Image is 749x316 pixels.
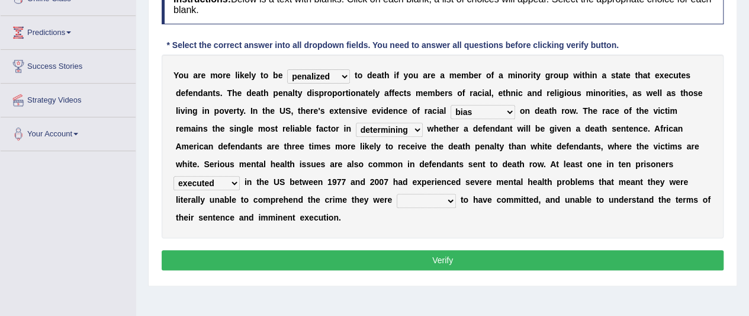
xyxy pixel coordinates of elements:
[381,71,384,80] b: t
[427,71,430,80] b: r
[403,106,407,116] b: e
[173,71,178,80] b: Y
[356,106,358,116] b: i
[531,71,533,80] b: i
[647,71,650,80] b: t
[432,106,437,116] b: c
[237,106,240,116] b: t
[184,71,189,80] b: u
[482,88,484,98] b: i
[365,88,368,98] b: t
[250,106,253,116] b: I
[324,88,327,98] b: r
[437,106,439,116] b: i
[461,71,468,80] b: m
[582,71,585,80] b: t
[430,71,435,80] b: e
[237,71,240,80] b: i
[162,39,623,52] div: * Select the correct answer into all dropdown fields. You need to answer all questions before cli...
[212,124,215,133] b: t
[518,88,523,98] b: c
[468,71,474,80] b: b
[416,88,423,98] b: m
[449,71,457,80] b: m
[404,88,407,98] b: t
[520,106,525,116] b: o
[658,106,660,116] b: i
[399,88,404,98] b: c
[472,88,477,98] b: a
[577,88,581,98] b: s
[571,88,577,98] b: u
[377,106,381,116] b: v
[375,88,380,98] b: y
[491,88,494,98] b: ,
[484,88,489,98] b: a
[564,106,570,116] b: o
[507,71,515,80] b: m
[626,71,631,80] b: e
[535,106,540,116] b: d
[176,88,181,98] b: d
[195,124,198,133] b: i
[320,106,325,116] b: s
[586,88,593,98] b: m
[440,71,445,80] b: a
[279,106,285,116] b: U
[372,88,375,98] b: l
[220,88,223,98] b: .
[393,106,398,116] b: n
[667,106,670,116] b: i
[184,124,191,133] b: m
[564,88,567,98] b: i
[660,88,662,98] b: l
[342,88,345,98] b: r
[332,88,337,98] b: p
[646,88,652,98] b: w
[273,71,278,80] b: b
[697,88,702,98] b: e
[233,106,236,116] b: r
[355,71,358,80] b: t
[403,71,408,80] b: y
[372,71,377,80] b: e
[537,88,542,98] b: d
[384,88,389,98] b: a
[1,16,136,46] a: Predictions
[616,88,621,98] b: e
[425,106,427,116] b: r
[693,88,698,98] b: s
[593,106,597,116] b: e
[391,88,394,98] b: f
[253,106,258,116] b: n
[351,88,356,98] b: o
[673,71,679,80] b: u
[179,124,184,133] b: e
[408,71,413,80] b: o
[256,88,261,98] b: a
[525,106,530,116] b: n
[219,106,224,116] b: o
[298,106,301,116] b: t
[327,88,332,98] b: o
[218,71,223,80] b: o
[638,71,643,80] b: h
[614,88,616,98] b: i
[249,71,251,80] b: l
[198,88,203,98] b: d
[550,71,553,80] b: r
[396,71,399,80] b: f
[423,71,427,80] b: a
[615,106,619,116] b: e
[361,88,365,98] b: a
[312,88,314,98] b: i
[241,124,246,133] b: g
[270,106,275,116] b: e
[220,124,225,133] b: e
[600,88,606,98] b: o
[605,106,610,116] b: a
[291,106,293,116] b: ,
[671,88,676,98] b: s
[295,88,298,98] b: t
[625,88,628,98] b: ,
